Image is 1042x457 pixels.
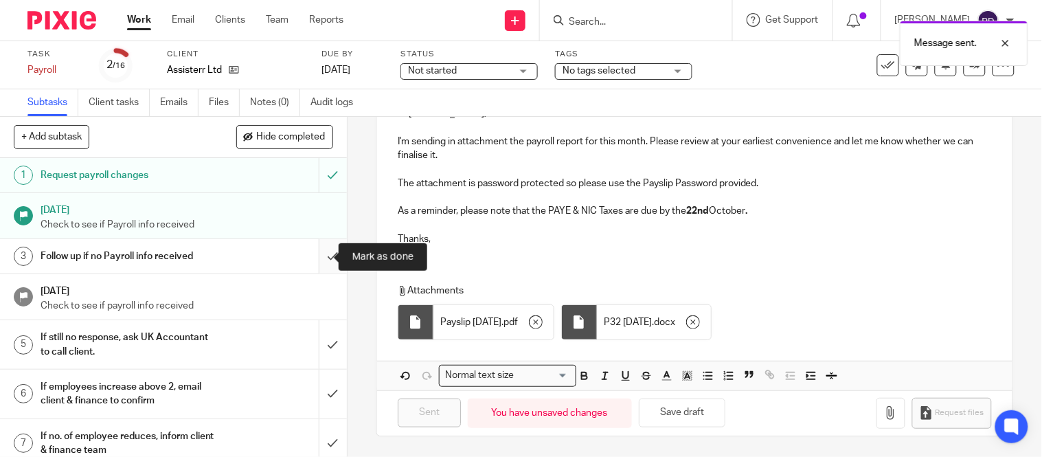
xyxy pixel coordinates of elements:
[41,299,333,313] p: Check to see if payroll info received
[686,206,709,216] strong: 22nd
[398,232,992,246] p: Thanks,
[89,89,150,116] a: Client tasks
[654,315,675,329] span: docx
[563,66,635,76] span: No tags selected
[41,281,333,298] h1: [DATE]
[442,368,517,383] span: Normal text size
[398,204,992,218] p: As a reminder, please note that the PAYE & NIC Taxes are due by the October
[236,125,333,148] button: Hide completed
[398,177,992,190] p: The attachment is password protected so please use the Payslip Password provided.
[433,305,554,339] div: .
[468,399,632,428] div: You have unsaved changes
[639,399,725,428] button: Save draft
[14,166,33,185] div: 1
[41,218,333,232] p: Check to see if Payroll info received
[310,89,363,116] a: Audit logs
[408,66,457,76] span: Not started
[14,384,33,403] div: 6
[398,284,980,298] p: Attachments
[27,11,96,30] img: Pixie
[745,206,747,216] strong: .
[14,247,33,266] div: 3
[27,63,82,77] div: Payroll
[604,315,652,329] span: P32 [DATE]
[250,89,300,116] a: Notes (0)
[400,49,538,60] label: Status
[440,315,501,329] span: Payslip [DATE]
[41,200,333,217] h1: [DATE]
[27,49,82,60] label: Task
[113,62,126,69] small: /16
[266,13,288,27] a: Team
[160,89,199,116] a: Emails
[41,377,217,412] h1: If employees increase above 2, email client & finance to confirm
[257,132,326,143] span: Hide completed
[321,65,350,75] span: [DATE]
[41,246,217,267] h1: Follow up if no Payroll info received
[503,315,518,329] span: pdf
[14,335,33,355] div: 5
[597,305,711,339] div: .
[172,13,194,27] a: Email
[167,63,222,77] p: Assisterr Ltd
[398,135,992,163] p: I'm sending in attachment the payroll report for this month. Please review at your earliest conve...
[14,434,33,453] div: 7
[41,165,217,186] h1: Request payroll changes
[519,368,568,383] input: Search for option
[167,49,304,60] label: Client
[936,408,984,419] span: Request files
[215,13,245,27] a: Clients
[309,13,343,27] a: Reports
[398,399,461,428] input: Sent
[127,13,151,27] a: Work
[107,57,126,73] div: 2
[209,89,240,116] a: Files
[914,36,977,50] p: Message sent.
[14,125,89,148] button: + Add subtask
[912,398,992,429] button: Request files
[321,49,383,60] label: Due by
[439,365,576,386] div: Search for option
[977,10,999,32] img: svg%3E
[27,89,78,116] a: Subtasks
[41,327,217,362] h1: If still no response, ask UK Accountant to call client.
